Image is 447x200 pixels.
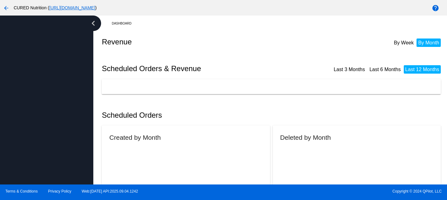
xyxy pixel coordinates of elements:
a: Last 6 Months [370,67,401,72]
span: CURED Nutrition ( ) [14,5,97,10]
h2: Scheduled Orders [102,111,272,120]
mat-icon: help [432,4,439,12]
h2: Scheduled Orders & Revenue [102,64,272,73]
li: By Week [392,39,415,47]
a: Privacy Policy [48,189,72,193]
h2: Created by Month [109,134,161,141]
a: [URL][DOMAIN_NAME] [49,5,95,10]
a: Last 3 Months [334,67,365,72]
li: By Month [417,39,441,47]
a: Terms & Conditions [5,189,38,193]
a: Dashboard [112,19,137,28]
a: Web:[DATE] API:2025.09.04.1242 [82,189,138,193]
h2: Deleted by Month [280,134,331,141]
a: Last 12 Months [405,67,439,72]
i: chevron_left [88,18,98,28]
h2: Revenue [102,38,272,46]
mat-icon: arrow_back [2,4,10,12]
span: Copyright © 2024 QPilot, LLC [229,189,442,193]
